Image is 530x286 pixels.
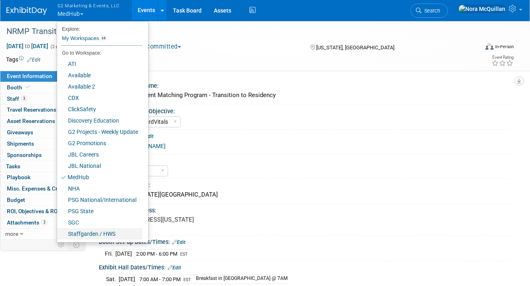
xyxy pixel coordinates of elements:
div: Exhibit Hall Dates/Times: [99,261,514,272]
a: Edit [172,239,185,245]
a: Search [411,4,448,18]
a: more [0,229,85,239]
td: Personalize Event Tab Strip [54,239,68,250]
a: ATI [57,58,142,70]
a: MedHub [57,172,142,183]
i: Booth reservation complete [26,85,30,89]
span: Booth [7,84,32,91]
span: 3 [21,95,27,102]
a: Travel Reservations [0,104,85,115]
a: JBL Careers [57,149,142,160]
td: Fri. [105,250,115,258]
img: Format-Inperson.png [485,43,494,50]
a: Attachments3 [0,217,85,228]
span: Attachments [7,219,47,226]
a: ROI, Objectives & ROO [0,206,85,217]
span: ROI, Objectives & ROO [7,208,61,214]
span: Budget [7,197,25,203]
a: Giveaways [0,127,85,138]
a: Staffgarden / HWS [57,228,142,239]
span: Sponsorships [7,152,42,158]
span: Search [421,8,440,14]
span: [US_STATE], [GEOGRAPHIC_DATA] [316,44,394,51]
a: Edit [27,57,40,63]
div: National Resident Matching Program - Transition to Residency [105,89,508,102]
a: JBL National [57,160,142,172]
span: 7:00 AM - 7:00 PM [139,276,181,282]
a: G2 Projects - Weekly Update [57,126,142,138]
div: Tier: [99,154,510,164]
a: Booth [0,82,85,93]
span: EST [183,277,191,282]
span: Asset Reservations [7,118,55,124]
a: Shipments [0,138,85,149]
a: Sponsorships [0,150,85,161]
a: CDX [57,92,142,104]
a: Misc. Expenses & Credits [0,183,85,194]
div: Event Venue Name: [99,179,514,189]
span: Staff [7,95,27,102]
a: Budget [0,195,85,205]
div: Event Website: [99,130,514,140]
a: G2 Promotions [57,138,142,149]
span: (2 days) [50,44,67,49]
img: Nora McQuillan [458,4,506,13]
span: to [23,43,31,49]
td: [DATE] [119,275,135,284]
a: Playbook [0,172,85,183]
span: Playbook [7,174,30,180]
span: more [5,231,18,237]
a: Discovery Education [57,115,142,126]
div: NRMP Transition to Residency [4,24,470,39]
td: [DATE] [115,250,132,258]
a: Tasks [0,161,85,172]
span: Event Information [7,73,52,79]
span: [DATE] [DATE] [6,42,49,50]
td: Sat. [105,275,119,284]
a: Available 2 [57,81,142,92]
span: Shipments [7,140,34,147]
span: 2:00 PM - 6:00 PM [136,251,177,257]
a: Available [57,70,142,81]
a: Staff3 [0,93,85,104]
td: Breakfast in [GEOGRAPHIC_DATA] @ 7AM [191,275,288,284]
div: Event Venue Address: [99,204,514,214]
a: PSG State [57,205,142,217]
span: Misc. Expenses & Credits [7,185,70,192]
li: Explore: [57,24,142,32]
div: Conference Focus/Objective: [99,105,510,115]
a: My Workspaces16 [61,32,142,45]
a: PSG National/International [57,194,142,205]
span: 3 [41,219,47,225]
a: ClickSafety [57,104,142,115]
span: Travel Reservations [7,106,56,113]
span: EST [180,252,188,257]
span: Tasks [6,163,20,169]
div: Event Format [439,42,514,54]
a: SGC [57,217,142,228]
div: Event Rating [492,55,513,59]
a: Asset Reservations [0,116,85,127]
td: Toggle Event Tabs [68,239,85,250]
a: Edit [168,265,181,271]
img: ExhibitDay [6,7,47,15]
li: Go to Workspace: [57,48,142,58]
a: NHA [57,183,142,194]
button: Committed [136,42,184,51]
div: Booth Set-up Dates/Times: [99,236,514,246]
span: 16 [99,35,108,41]
span: G2 Marketing & Events, LLC [57,1,120,10]
div: Full Conference Name: [99,80,514,90]
div: In-Person [495,44,514,50]
pre: [STREET_ADDRESS][US_STATE] [108,216,263,223]
span: Giveaways [7,129,33,136]
td: Tags [6,55,40,64]
a: Event Information [0,71,85,82]
div: Westin [US_STATE][GEOGRAPHIC_DATA] [105,189,508,201]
